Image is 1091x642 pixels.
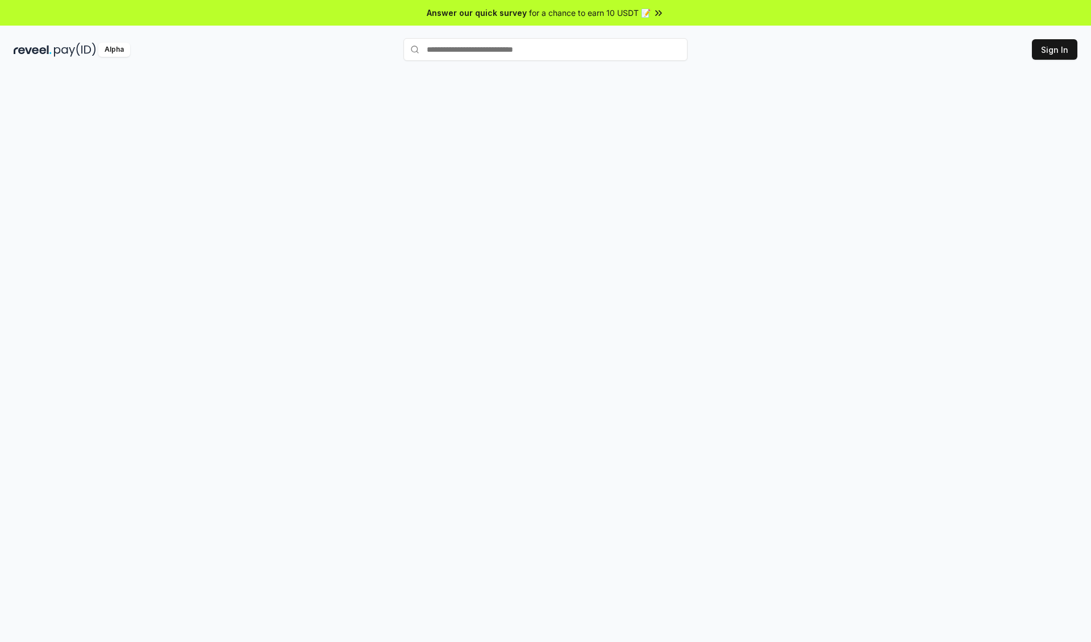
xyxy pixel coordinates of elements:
button: Sign In [1032,39,1077,60]
img: pay_id [54,43,96,57]
img: reveel_dark [14,43,52,57]
span: Answer our quick survey [427,7,527,19]
span: for a chance to earn 10 USDT 📝 [529,7,651,19]
div: Alpha [98,43,130,57]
